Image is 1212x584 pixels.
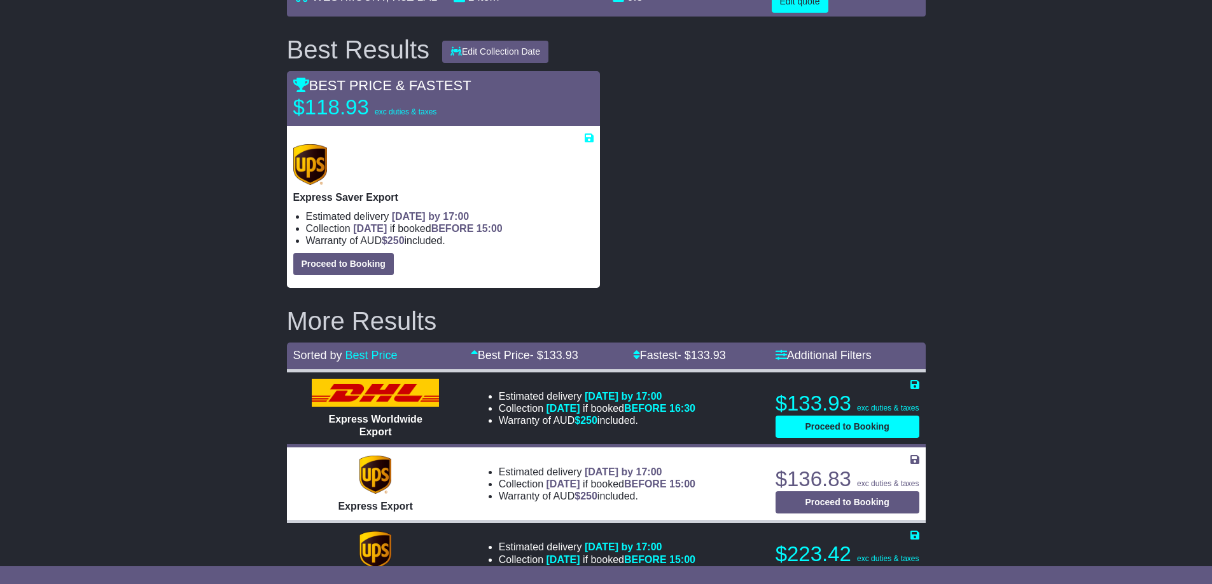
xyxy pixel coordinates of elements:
[431,223,474,234] span: BEFORE
[345,349,398,362] a: Best Price
[293,191,594,203] p: Express Saver Export
[580,491,597,501] span: 250
[776,466,919,492] p: $136.83
[477,223,503,234] span: 15:00
[575,415,597,426] span: $
[580,415,597,426] span: 250
[499,541,695,553] li: Estimated delivery
[624,554,667,565] span: BEFORE
[287,307,926,335] h2: More Results
[543,349,578,362] span: 133.93
[669,403,695,414] span: 16:30
[678,349,726,362] span: - $
[359,456,391,494] img: UPS (new): Express Export
[633,349,726,362] a: Fastest- $133.93
[306,222,594,234] li: Collection
[499,478,695,490] li: Collection
[585,391,662,402] span: [DATE] by 17:00
[328,414,422,437] span: Express Worldwide Export
[624,403,667,414] span: BEFORE
[624,479,667,489] span: BEFORE
[776,491,919,513] button: Proceed to Booking
[375,107,436,116] span: exc duties & taxes
[776,391,919,416] p: $133.93
[293,78,471,93] span: BEST PRICE & FASTEST
[857,479,919,488] span: exc duties & taxes
[442,41,548,63] button: Edit Collection Date
[392,211,470,222] span: [DATE] by 17:00
[293,144,328,185] img: UPS (new): Express Saver Export
[547,554,695,565] span: if booked
[293,253,394,275] button: Proceed to Booking
[547,403,695,414] span: if booked
[353,223,387,234] span: [DATE]
[499,414,695,426] li: Warranty of AUD included.
[499,566,695,578] li: Warranty of AUD included.
[306,234,594,247] li: Warranty of AUD included.
[281,36,436,64] div: Best Results
[547,479,695,489] span: if booked
[575,491,597,501] span: $
[338,501,412,512] span: Express Export
[359,531,391,569] img: UPS (new): Expedited Export
[499,390,695,402] li: Estimated delivery
[382,235,405,246] span: $
[312,379,439,407] img: DHL: Express Worldwide Export
[585,541,662,552] span: [DATE] by 17:00
[353,223,502,234] span: if booked
[776,541,919,567] p: $223.42
[776,349,872,362] a: Additional Filters
[471,349,578,362] a: Best Price- $133.93
[857,554,919,563] span: exc duties & taxes
[669,554,695,565] span: 15:00
[293,349,342,362] span: Sorted by
[387,235,405,246] span: 250
[691,349,726,362] span: 133.93
[857,404,919,412] span: exc duties & taxes
[306,210,594,222] li: Estimated delivery
[530,349,578,362] span: - $
[547,479,580,489] span: [DATE]
[776,416,919,438] button: Proceed to Booking
[547,403,580,414] span: [DATE]
[585,466,662,477] span: [DATE] by 17:00
[499,402,695,414] li: Collection
[499,466,695,478] li: Estimated delivery
[499,553,695,566] li: Collection
[499,490,695,502] li: Warranty of AUD included.
[547,554,580,565] span: [DATE]
[293,95,452,120] p: $118.93
[669,479,695,489] span: 15:00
